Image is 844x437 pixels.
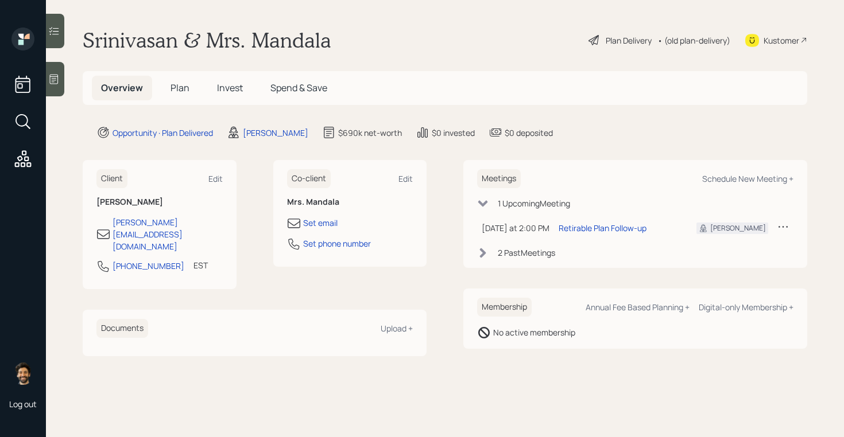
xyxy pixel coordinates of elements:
[606,34,652,46] div: Plan Delivery
[11,362,34,385] img: eric-schwartz-headshot.png
[217,81,243,94] span: Invest
[243,127,308,139] div: [PERSON_NAME]
[477,169,521,188] h6: Meetings
[477,298,532,317] h6: Membership
[498,197,570,209] div: 1 Upcoming Meeting
[764,34,799,46] div: Kustomer
[96,169,127,188] h6: Client
[699,302,793,313] div: Digital-only Membership +
[702,173,793,184] div: Schedule New Meeting +
[113,216,223,252] div: [PERSON_NAME][EMAIL_ADDRESS][DOMAIN_NAME]
[482,222,549,234] div: [DATE] at 2:00 PM
[559,222,646,234] div: Retirable Plan Follow-up
[432,127,475,139] div: $0 invested
[96,319,148,338] h6: Documents
[113,127,213,139] div: Opportunity · Plan Delivered
[710,223,766,233] div: [PERSON_NAME]
[171,81,189,94] span: Plan
[586,302,690,313] div: Annual Fee Based Planning +
[493,326,575,338] div: No active membership
[381,323,413,334] div: Upload +
[338,127,402,139] div: $690k net-worth
[208,173,223,184] div: Edit
[193,259,208,271] div: EST
[96,197,223,207] h6: [PERSON_NAME]
[657,34,730,46] div: • (old plan-delivery)
[303,237,371,249] div: Set phone number
[113,260,184,272] div: [PHONE_NUMBER]
[9,399,37,409] div: Log out
[83,28,331,53] h1: Srinivasan & Mrs. Mandala
[498,247,555,259] div: 2 Past Meeting s
[101,81,143,94] span: Overview
[398,173,413,184] div: Edit
[303,217,338,229] div: Set email
[287,197,413,207] h6: Mrs. Mandala
[505,127,553,139] div: $0 deposited
[270,81,327,94] span: Spend & Save
[287,169,331,188] h6: Co-client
